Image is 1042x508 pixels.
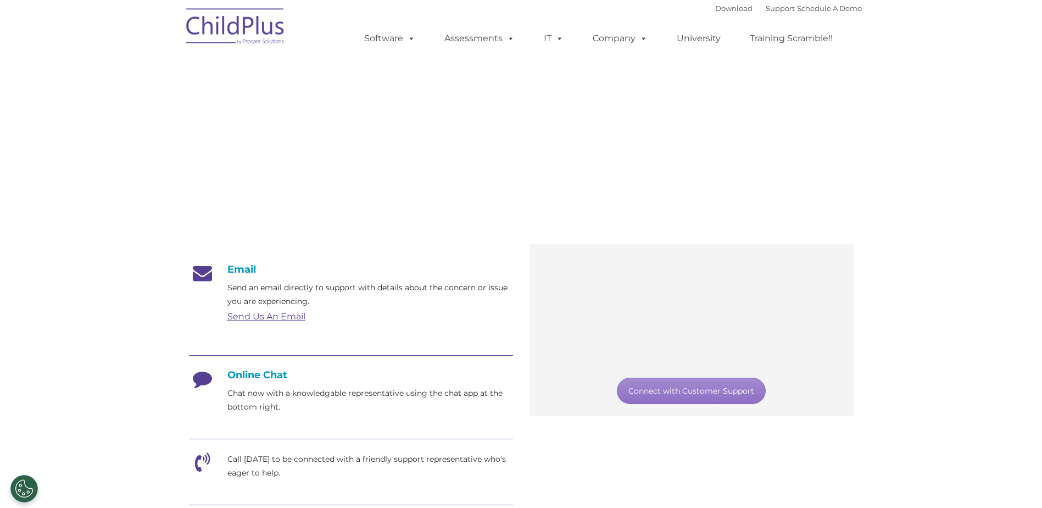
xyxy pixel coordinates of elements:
[227,311,305,322] a: Send Us An Email
[739,27,844,49] a: Training Scramble!!
[189,369,513,381] h4: Online Chat
[715,4,753,13] a: Download
[181,1,291,56] img: ChildPlus by Procare Solutions
[582,27,659,49] a: Company
[353,27,426,49] a: Software
[666,27,732,49] a: University
[227,386,513,414] p: Chat now with a knowledgable representative using the chat app at the bottom right.
[227,452,513,480] p: Call [DATE] to be connected with a friendly support representative who's eager to help.
[433,27,526,49] a: Assessments
[189,263,513,275] h4: Email
[227,281,513,308] p: Send an email directly to support with details about the concern or issue you are experiencing.
[533,27,575,49] a: IT
[797,4,862,13] a: Schedule A Demo
[10,475,38,503] button: Cookies Settings
[766,4,795,13] a: Support
[715,4,862,13] font: |
[617,378,766,404] a: Connect with Customer Support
